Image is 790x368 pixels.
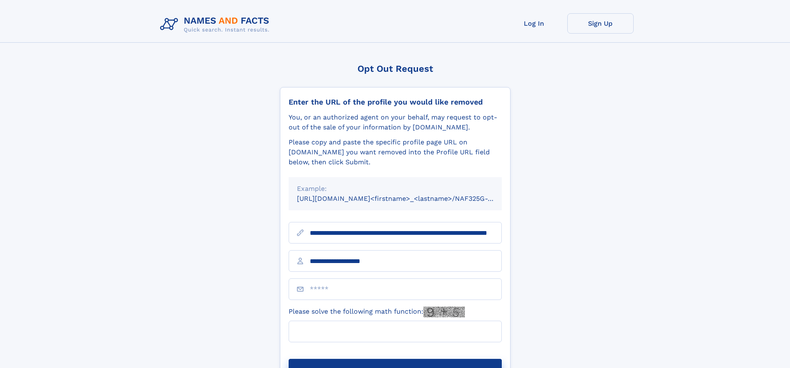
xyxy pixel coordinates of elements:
[289,112,502,132] div: You, or an authorized agent on your behalf, may request to opt-out of the sale of your informatio...
[289,97,502,107] div: Enter the URL of the profile you would like removed
[289,137,502,167] div: Please copy and paste the specific profile page URL on [DOMAIN_NAME] you want removed into the Pr...
[280,63,510,74] div: Opt Out Request
[567,13,634,34] a: Sign Up
[289,307,465,317] label: Please solve the following math function:
[297,195,518,202] small: [URL][DOMAIN_NAME]<firstname>_<lastname>/NAF325G-xxxxxxxx
[157,13,276,36] img: Logo Names and Facts
[297,184,493,194] div: Example:
[501,13,567,34] a: Log In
